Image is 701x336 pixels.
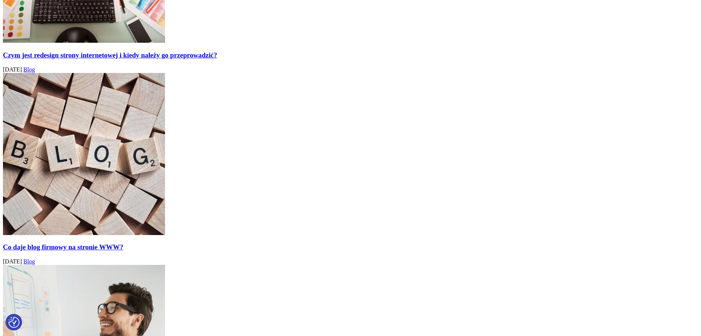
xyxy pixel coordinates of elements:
[24,66,35,73] a: Blog
[3,73,165,235] img: Co daje blog firmowy na stronie WWW?
[3,51,217,59] a: Czym jest redesign strony internetowej i kiedy należy go przeprowadzić?
[3,243,123,251] a: Co daje blog firmowy na stronie WWW?
[8,317,20,328] button: Preferencje co do zgód
[24,258,35,265] a: Blog
[8,317,20,328] img: Revisit consent button
[3,66,22,73] span: [DATE]
[3,258,22,265] span: [DATE]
